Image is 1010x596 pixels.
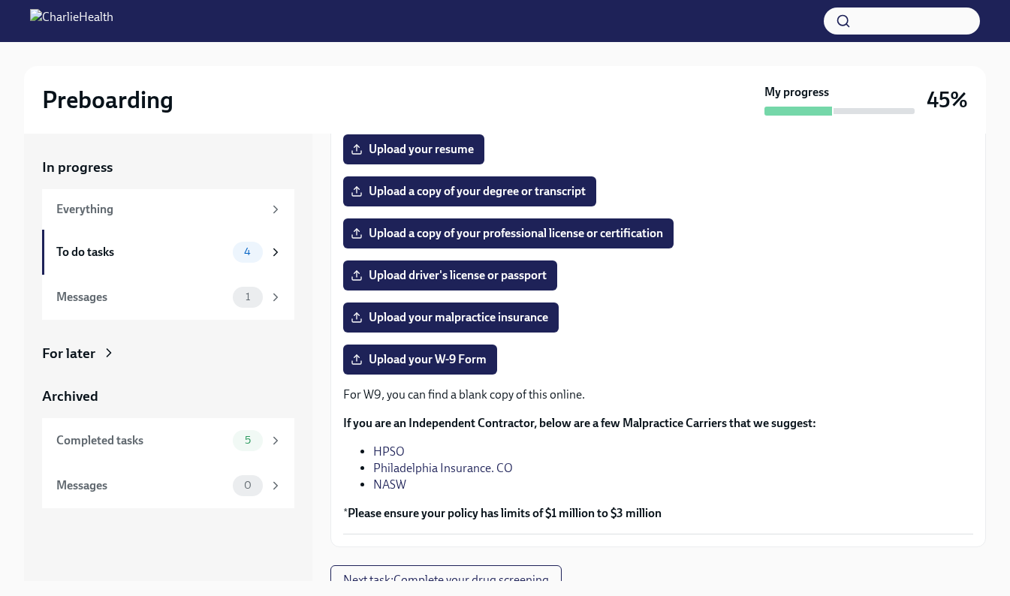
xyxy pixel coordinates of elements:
span: 0 [235,480,261,491]
img: CharlieHealth [30,9,113,33]
label: Upload a copy of your professional license or certification [343,218,674,248]
span: 4 [235,246,260,257]
label: Upload your malpractice insurance [343,303,559,333]
span: 1 [237,291,259,303]
a: Everything [42,189,294,230]
span: Upload driver's license or passport [354,268,547,283]
span: Next task : Complete your drug screening [343,573,549,588]
button: Next task:Complete your drug screening [330,565,562,595]
strong: If you are an Independent Contractor, below are a few Malpractice Carriers that we suggest: [343,416,816,430]
a: Completed tasks5 [42,418,294,463]
label: Upload your resume [343,134,484,164]
a: NASW [373,477,406,492]
span: Upload your malpractice insurance [354,310,548,325]
a: Archived [42,387,294,406]
strong: My progress [764,84,829,101]
span: Upload a copy of your degree or transcript [354,184,586,199]
label: Upload a copy of your degree or transcript [343,176,596,206]
a: Messages0 [42,463,294,508]
a: In progress [42,158,294,177]
h3: 45% [927,86,968,113]
span: 5 [236,435,260,446]
div: Everything [56,201,263,218]
div: Messages [56,289,227,306]
a: For later [42,344,294,363]
span: Upload your W-9 Form [354,352,487,367]
div: Messages [56,477,227,494]
label: Upload your W-9 Form [343,345,497,375]
div: For later [42,344,95,363]
label: Upload driver's license or passport [343,260,557,290]
div: Completed tasks [56,432,227,449]
a: HPSO [373,444,405,459]
span: Upload your resume [354,142,474,157]
a: Philadelphia Insurance. CO [373,461,513,475]
a: To do tasks4 [42,230,294,275]
div: To do tasks [56,244,227,260]
strong: Please ensure your policy has limits of $1 million to $3 million [348,506,662,520]
h2: Preboarding [42,85,173,115]
p: For W9, you can find a blank copy of this online. [343,387,973,403]
span: Upload a copy of your professional license or certification [354,226,663,241]
a: Messages1 [42,275,294,320]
